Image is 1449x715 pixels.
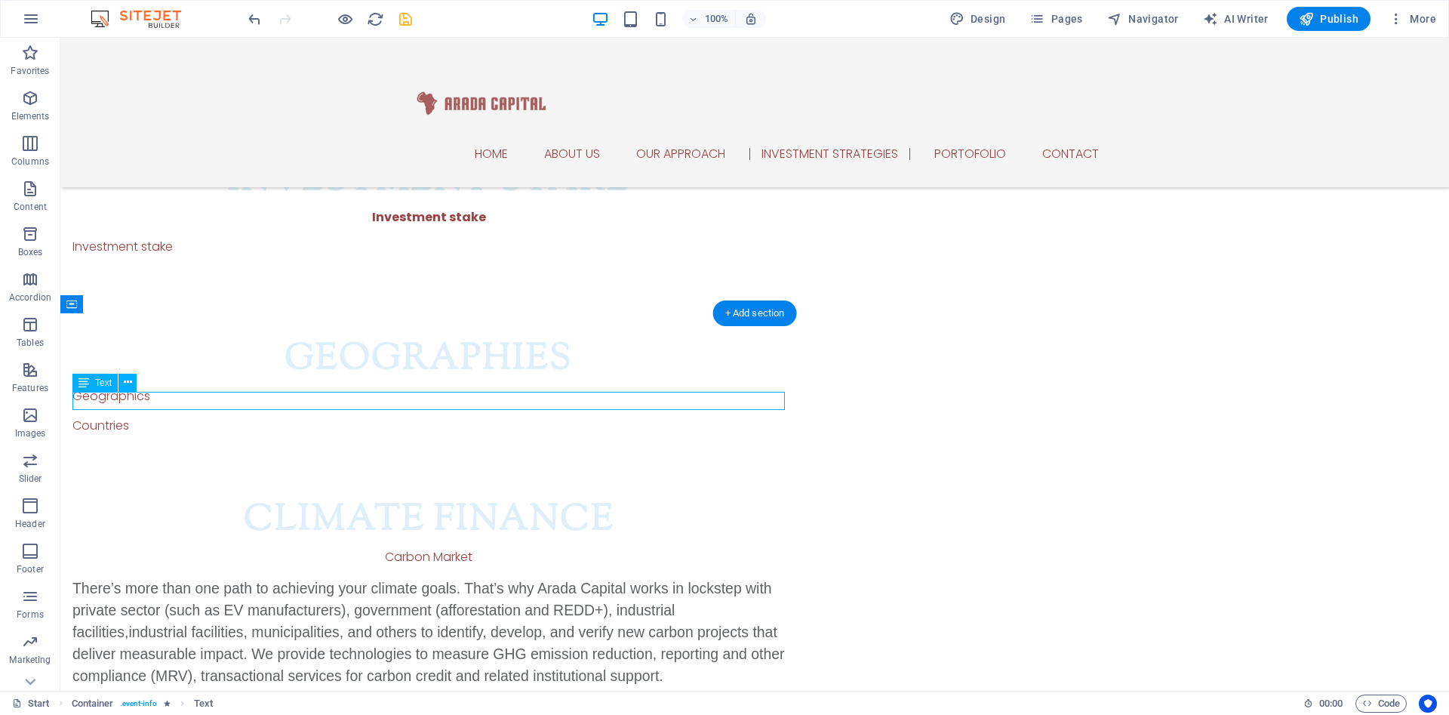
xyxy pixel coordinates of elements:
p: Footer [17,563,44,575]
span: Text [95,378,112,387]
button: 100% [682,10,736,28]
span: . event-info [120,695,158,713]
button: Pages [1023,7,1088,31]
span: Pages [1029,11,1082,26]
span: Design [949,11,1006,26]
h6: Session time [1303,695,1343,713]
button: Code [1355,695,1407,713]
p: Elements [11,110,50,122]
span: : [1330,698,1332,709]
button: save [396,10,414,28]
p: Columns [11,156,49,168]
p: Features [12,382,48,394]
i: Element contains an animation [164,699,171,707]
h6: 100% [705,10,729,28]
button: More [1383,7,1442,31]
span: Navigator [1107,11,1179,26]
i: Undo: Delete Headline (Ctrl+Z) [246,11,263,28]
p: Boxes [18,246,43,258]
span: Click to select. Double-click to edit [194,695,213,713]
a: Click to cancel selection. Double-click to open Pages [12,695,50,713]
button: Publish [1287,7,1371,31]
p: Accordion [9,291,51,304]
span: Publish [1299,11,1358,26]
p: Marketing [9,654,51,666]
button: undo [245,10,263,28]
img: Editor Logo [87,10,200,28]
i: Reload page [367,11,384,28]
button: AI Writer [1197,7,1275,31]
p: Tables [17,337,44,349]
span: Code [1362,695,1400,713]
div: Design (Ctrl+Alt+Y) [943,7,1012,31]
button: Navigator [1101,7,1185,31]
button: Usercentrics [1419,695,1437,713]
nav: breadcrumb [72,695,214,713]
div: + Add section [713,300,797,326]
p: Images [15,427,46,439]
span: More [1389,11,1436,26]
p: Content [14,201,47,213]
p: Forms [17,609,44,621]
p: Favorites [11,65,49,77]
span: AI Writer [1203,11,1269,26]
span: Click to select. Double-click to edit [72,695,114,713]
p: Slider [19,473,42,485]
button: Design [943,7,1012,31]
p: Header [15,518,45,530]
button: reload [366,10,384,28]
span: 00 00 [1319,695,1343,713]
i: Save (Ctrl+S) [397,11,414,28]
